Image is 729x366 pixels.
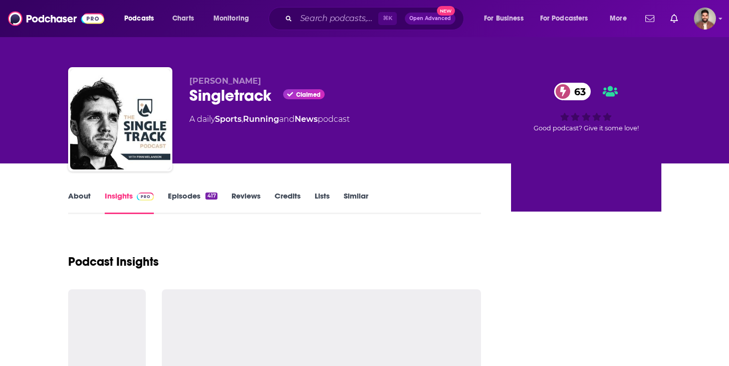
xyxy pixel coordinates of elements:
[603,11,639,27] button: open menu
[68,191,91,214] a: About
[641,10,658,27] a: Show notifications dropdown
[295,114,318,124] a: News
[166,11,200,27] a: Charts
[409,16,451,21] span: Open Advanced
[243,114,279,124] a: Running
[205,193,217,200] div: 417
[172,12,194,26] span: Charts
[68,254,159,269] h1: Podcast Insights
[610,12,627,26] span: More
[296,92,321,97] span: Claimed
[540,12,588,26] span: For Podcasters
[666,10,682,27] a: Show notifications dropdown
[484,12,524,26] span: For Business
[437,6,455,16] span: New
[405,13,455,25] button: Open AdvancedNew
[534,11,603,27] button: open menu
[117,11,167,27] button: open menu
[275,191,301,214] a: Credits
[344,191,368,214] a: Similar
[315,191,330,214] a: Lists
[694,8,716,30] button: Show profile menu
[215,114,241,124] a: Sports
[70,69,170,169] img: Singletrack
[189,76,261,86] span: [PERSON_NAME]
[231,191,261,214] a: Reviews
[477,11,536,27] button: open menu
[378,12,397,25] span: ⌘ K
[124,12,154,26] span: Podcasts
[278,7,473,30] div: Search podcasts, credits, & more...
[534,124,639,132] span: Good podcast? Give it some love!
[137,193,154,201] img: Podchaser Pro
[564,83,591,100] span: 63
[206,11,262,27] button: open menu
[694,8,716,30] img: User Profile
[279,114,295,124] span: and
[554,83,591,100] a: 63
[296,11,378,27] input: Search podcasts, credits, & more...
[189,113,350,125] div: A daily podcast
[168,191,217,214] a: Episodes417
[511,76,661,138] div: 63Good podcast? Give it some love!
[241,114,243,124] span: ,
[694,8,716,30] span: Logged in as calmonaghan
[213,12,249,26] span: Monitoring
[105,191,154,214] a: InsightsPodchaser Pro
[8,9,104,28] img: Podchaser - Follow, Share and Rate Podcasts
